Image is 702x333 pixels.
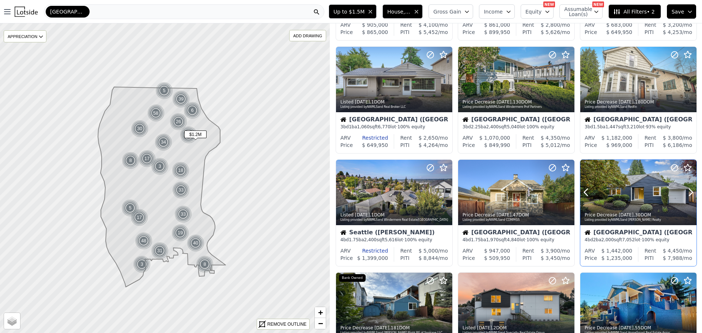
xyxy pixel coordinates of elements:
span: $ 2,800 [541,22,560,28]
div: [GEOGRAPHIC_DATA] ([GEOGRAPHIC_DATA]) [585,117,692,124]
span: $ 861,000 [484,22,510,28]
div: [GEOGRAPHIC_DATA] ([GEOGRAPHIC_DATA]) [340,117,448,124]
time: 2025-09-13 01:09 [619,212,634,217]
div: Listing provided by NWMLS and Redfin [585,105,693,109]
div: ARV [463,247,473,254]
div: PITI [522,254,532,262]
span: Gross Gain [433,8,461,15]
span: $ 905,000 [362,22,388,28]
span: $ 3,900 [541,248,560,254]
span: $ 4,253 [663,29,682,35]
span: $ 1,070,000 [479,135,510,141]
div: /mo [412,247,448,254]
div: /mo [654,29,692,36]
div: 30 [131,120,148,137]
div: 48 [135,232,152,250]
div: 3 [151,158,169,175]
img: g1.png [171,224,189,242]
img: House [585,230,590,235]
a: Layers [4,313,20,329]
div: 33 [174,205,192,223]
a: Price Decrease [DATE],47DOMListing provided byNWMLSand COMPASSHouse[GEOGRAPHIC_DATA] ([GEOGRAPHIC... [458,159,574,266]
img: House [340,117,346,122]
span: $ 8,844 [419,255,438,261]
span: $ 1,235,000 [601,255,633,261]
div: 4 bd 1.75 ba sqft lot · 100% equity [340,237,448,243]
div: Price [340,254,353,262]
div: /mo [534,21,570,29]
div: 31 [151,242,169,260]
img: g2.png [147,104,166,122]
img: g1.png [180,126,198,144]
a: Price Decrease [DATE],130DOMListing provided byNWMLSand Windermere Prof PartnersHouse[GEOGRAPHIC_... [458,46,574,154]
span: $ 969,000 [606,142,632,148]
img: g1.png [135,232,153,250]
div: 4 bd 1.75 ba sqft lot · 100% equity [463,237,570,243]
span: 1,970 [486,237,499,242]
span: $ 3,800 [663,135,682,141]
img: g1.png [131,209,148,226]
div: 17 [138,150,156,167]
div: 19 [180,126,197,144]
span: 5,616 [385,237,397,242]
div: PITI [400,29,409,36]
span: $ 4,264 [419,142,438,148]
div: Listing provided by NWMLS and [PERSON_NAME] Realty [585,218,693,222]
div: /mo [409,254,448,262]
div: 33 [172,181,190,199]
span: 5,040 [507,124,520,129]
div: Seattle ([PERSON_NAME]) [340,230,448,237]
div: 3 bd 2.25 ba sqft lot · 100% equity [463,124,570,130]
div: Price [463,254,475,262]
span: + [318,308,323,317]
span: Equity [525,8,541,15]
img: g1.png [138,150,156,167]
img: g1.png [172,162,190,179]
div: /mo [412,134,448,141]
a: Listed [DATE],1DOMListing provided byNWMLSand Real Broker LLCHouse[GEOGRAPHIC_DATA] ([GEOGRAPHIC_... [336,46,452,154]
div: /mo [656,134,692,141]
img: g1.png [151,158,169,175]
div: 39 [172,90,190,108]
div: /mo [654,254,692,262]
div: Rent [645,134,656,141]
div: PITI [645,141,654,149]
div: PITI [645,254,654,262]
div: Rent [400,21,412,29]
div: $1.2M [184,130,207,141]
div: Restricted [351,134,388,141]
div: Rent [645,247,656,254]
div: APPRECIATION [4,30,46,42]
button: House, Multifamily [382,4,423,19]
div: ARV [340,134,351,141]
img: g1.png [196,256,214,273]
time: 2025-09-13 00:39 [374,325,389,330]
span: 2,000 [601,237,614,242]
div: Rent [645,21,656,29]
img: House [340,230,346,235]
div: /mo [532,29,570,36]
div: 34 [155,133,172,151]
img: g1.png [172,181,190,199]
span: $ 4,450 [663,248,682,254]
span: $ 1,442,000 [601,248,633,254]
div: 3 bd 1 ba sqft lot · 100% equity [340,124,448,130]
div: Bank Owned [339,274,366,282]
img: g1.png [170,113,188,130]
span: $ 947,000 [484,248,510,254]
span: $ 4,100 [419,22,438,28]
div: 58 [147,104,165,122]
div: /mo [534,247,570,254]
div: 8 [196,256,214,273]
span: $ 1,182,000 [601,135,633,141]
div: 18 [172,162,189,179]
time: 2025-09-13 18:14 [619,99,634,105]
span: [GEOGRAPHIC_DATA] [50,8,85,15]
div: Price Decrease , 181 DOM [340,325,449,331]
time: 2025-09-13 18:07 [355,212,370,217]
div: /mo [532,141,570,149]
a: Price Decrease [DATE],180DOMListing provided byNWMLSand RedfinHouse[GEOGRAPHIC_DATA] ([GEOGRAPHIC... [580,46,696,154]
div: ARV [585,247,595,254]
div: 26 [170,113,187,130]
div: [GEOGRAPHIC_DATA] ([GEOGRAPHIC_DATA]) [463,230,570,237]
